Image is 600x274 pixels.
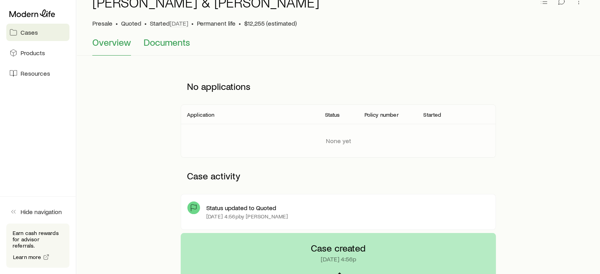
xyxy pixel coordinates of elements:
[6,224,69,268] div: Earn cash rewards for advisor referrals.Learn more
[21,69,50,77] span: Resources
[170,19,188,27] span: [DATE]
[121,19,141,27] span: Quoted
[6,65,69,82] a: Resources
[6,203,69,220] button: Hide navigation
[244,19,297,27] span: $12,255 (estimated)
[191,19,194,27] span: •
[13,254,41,260] span: Learn more
[6,24,69,41] a: Cases
[92,37,584,56] div: Case details tabs
[326,137,351,145] p: None yet
[206,213,288,220] p: [DATE] 4:56p by [PERSON_NAME]
[181,164,496,188] p: Case activity
[21,28,38,36] span: Cases
[21,49,45,57] span: Products
[6,44,69,62] a: Products
[144,19,147,27] span: •
[116,19,118,27] span: •
[21,208,62,216] span: Hide navigation
[197,19,236,27] span: Permanent life
[144,37,190,48] span: Documents
[92,37,131,48] span: Overview
[206,204,276,212] p: Status updated to Quoted
[181,75,496,98] p: No applications
[13,230,63,249] p: Earn cash rewards for advisor referrals.
[321,255,356,263] p: [DATE] 4:56p
[150,19,188,27] p: Started
[423,112,441,118] p: Started
[364,112,398,118] p: Policy number
[187,112,215,118] p: Application
[311,242,366,253] p: Case created
[325,112,340,118] p: Status
[92,19,112,27] p: Presale
[239,19,241,27] span: •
